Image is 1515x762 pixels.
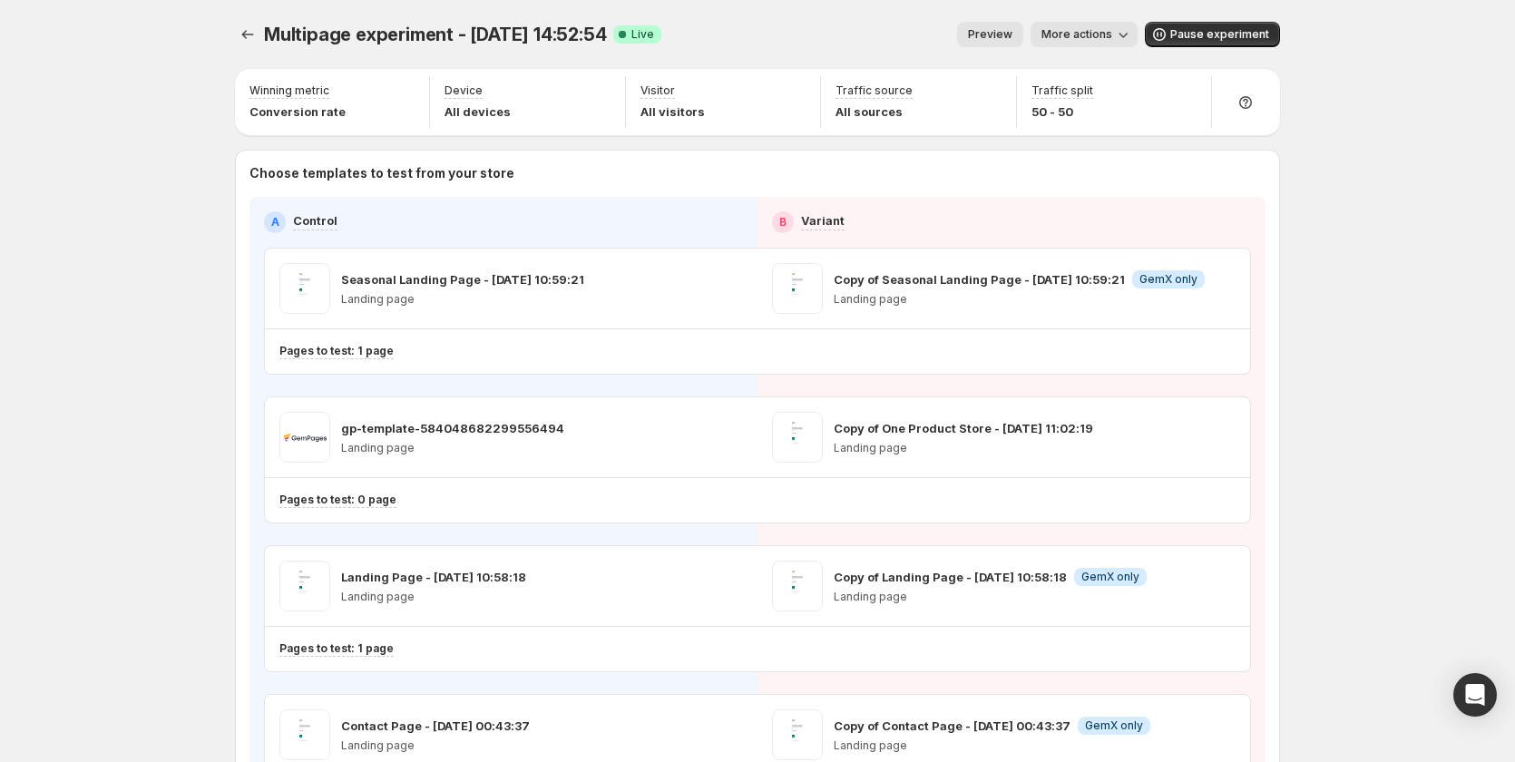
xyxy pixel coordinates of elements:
div: Open Intercom Messenger [1453,673,1497,717]
p: Contact Page - [DATE] 00:43:37 [341,717,530,735]
p: Copy of Seasonal Landing Page - [DATE] 10:59:21 [834,270,1125,288]
img: Landing Page - Sep 12, 10:58:18 [279,561,330,611]
h2: B [779,215,787,230]
img: Copy of Contact Page - Sep 7, 00:43:37 [772,709,823,760]
h2: A [271,215,279,230]
p: Landing Page - [DATE] 10:58:18 [341,568,526,586]
p: Conversion rate [249,103,346,121]
p: Landing page [834,292,1205,307]
p: Pages to test: 0 page [279,493,396,507]
p: Copy of Contact Page - [DATE] 00:43:37 [834,717,1070,735]
p: All sources [836,103,913,121]
p: Landing page [341,441,564,455]
span: Live [631,27,654,42]
button: Pause experiment [1145,22,1280,47]
p: Landing page [341,590,526,604]
span: Pause experiment [1170,27,1269,42]
span: GemX only [1085,718,1143,733]
p: Landing page [341,292,584,307]
img: Copy of Seasonal Landing Page - Sep 12, 10:59:21 [772,263,823,314]
p: 50 - 50 [1031,103,1093,121]
img: Seasonal Landing Page - Sep 12, 10:59:21 [279,263,330,314]
p: Copy of Landing Page - [DATE] 10:58:18 [834,568,1067,586]
span: GemX only [1139,272,1197,287]
span: Multipage experiment - [DATE] 14:52:54 [264,24,606,45]
p: Landing page [341,738,530,753]
span: GemX only [1081,570,1139,584]
p: Pages to test: 1 page [279,344,394,358]
p: Visitor [640,83,675,98]
p: Landing page [834,738,1150,753]
p: All visitors [640,103,705,121]
p: Traffic split [1031,83,1093,98]
p: Traffic source [836,83,913,98]
button: Preview [957,22,1023,47]
span: Preview [968,27,1012,42]
p: Landing page [834,441,1093,455]
p: Seasonal Landing Page - [DATE] 10:59:21 [341,270,584,288]
button: Experiments [235,22,260,47]
p: All devices [445,103,511,121]
img: gp-template-584048682299556494 [279,412,330,463]
p: Device [445,83,483,98]
p: Choose templates to test from your store [249,164,1266,182]
p: Winning metric [249,83,329,98]
img: Copy of One Product Store - Sep 12, 11:02:19 [772,412,823,463]
p: Control [293,211,337,230]
p: Variant [801,211,845,230]
p: Copy of One Product Store - [DATE] 11:02:19 [834,419,1093,437]
img: Copy of Landing Page - Sep 12, 10:58:18 [772,561,823,611]
img: Contact Page - Sep 7, 00:43:37 [279,709,330,760]
span: More actions [1041,27,1112,42]
p: gp-template-584048682299556494 [341,419,564,437]
p: Pages to test: 1 page [279,641,394,656]
button: More actions [1031,22,1138,47]
p: Landing page [834,590,1147,604]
